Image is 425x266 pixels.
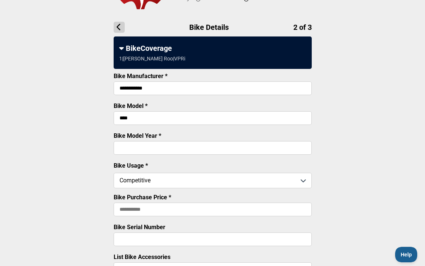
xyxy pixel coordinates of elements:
div: BikeCoverage [119,44,306,53]
div: 1 | [PERSON_NAME] Roo | VPRi [119,56,185,62]
span: 2 of 3 [293,23,312,32]
h1: Bike Details [114,22,312,33]
label: Bike Purchase Price * [114,194,171,201]
iframe: Toggle Customer Support [395,247,418,262]
label: Bike Manufacturer * [114,73,167,80]
label: List Bike Accessories [114,253,170,260]
label: Bike Serial Number [114,224,165,231]
label: Bike Usage * [114,162,148,169]
label: Bike Model * [114,102,148,109]
label: Bike Model Year * [114,132,161,139]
